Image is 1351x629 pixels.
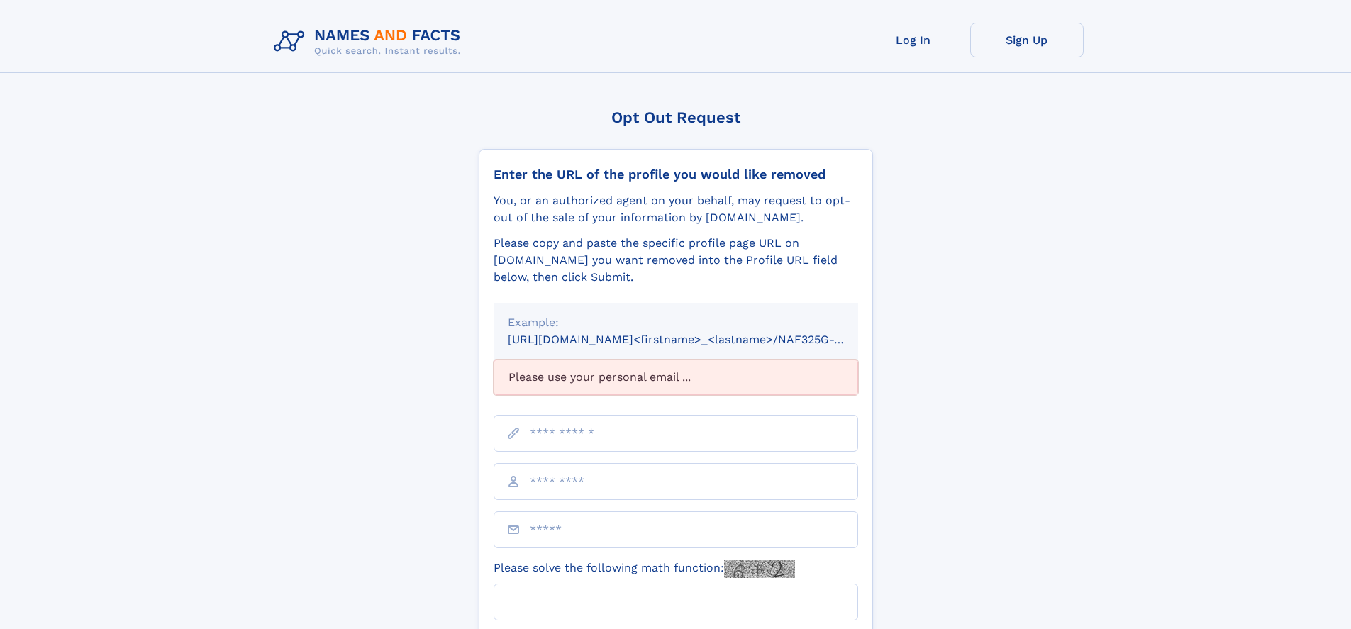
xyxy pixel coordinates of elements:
img: Logo Names and Facts [268,23,472,61]
div: You, or an authorized agent on your behalf, may request to opt-out of the sale of your informatio... [494,192,858,226]
label: Please solve the following math function: [494,560,795,578]
div: Please use your personal email ... [494,360,858,395]
a: Sign Up [970,23,1084,57]
div: Opt Out Request [479,108,873,126]
div: Please copy and paste the specific profile page URL on [DOMAIN_NAME] you want removed into the Pr... [494,235,858,286]
a: Log In [857,23,970,57]
div: Example: [508,314,844,331]
div: Enter the URL of the profile you would like removed [494,167,858,182]
small: [URL][DOMAIN_NAME]<firstname>_<lastname>/NAF325G-xxxxxxxx [508,333,885,346]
